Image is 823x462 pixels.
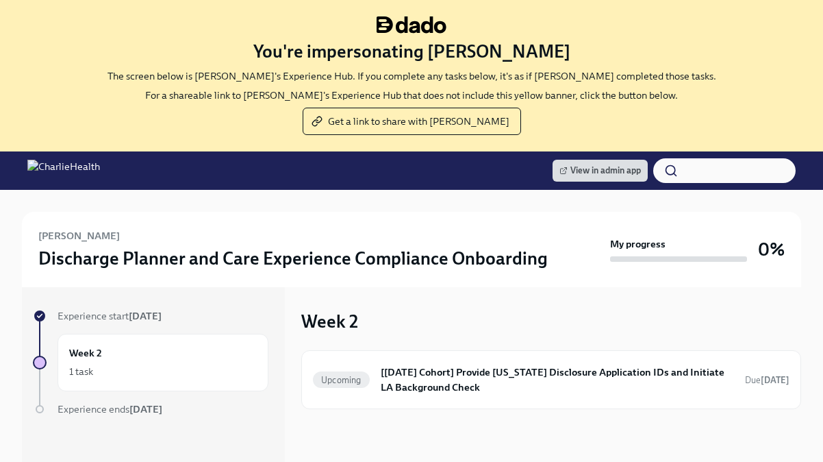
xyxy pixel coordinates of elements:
[377,16,446,34] img: dado
[381,365,734,395] h6: [[DATE] Cohort] Provide [US_STATE] Disclosure Application IDs and Initiate LA Background Check
[313,362,789,398] a: Upcoming[[DATE] Cohort] Provide [US_STATE] Disclosure Application IDs and Initiate LA Background ...
[314,114,509,128] span: Get a link to share with [PERSON_NAME]
[253,39,570,64] h3: You're impersonating [PERSON_NAME]
[69,365,93,378] div: 1 task
[313,375,370,385] span: Upcoming
[38,246,548,271] h3: Discharge Planner and Care Experience Compliance Onboarding
[33,334,268,391] a: Week 21 task
[553,160,648,182] a: View in admin app
[559,164,641,178] span: View in admin app
[761,375,789,385] strong: [DATE]
[610,237,666,251] strong: My progress
[129,310,162,322] strong: [DATE]
[145,88,678,102] p: For a shareable link to [PERSON_NAME]'s Experience Hub that does not include this yellow banner, ...
[58,310,162,322] span: Experience start
[69,345,102,361] h6: Week 2
[745,375,789,385] span: Due
[58,403,162,415] span: Experience ends
[745,374,789,387] span: October 12th, 2025 10:00
[107,69,716,83] p: The screen below is [PERSON_NAME]'s Experience Hub. If you complete any tasks below, it's as if [...
[129,403,162,415] strong: [DATE]
[303,108,521,135] button: Get a link to share with [PERSON_NAME]
[758,237,785,262] h3: 0%
[301,309,358,334] h3: Week 2
[38,228,120,243] h6: [PERSON_NAME]
[27,160,100,182] img: CharlieHealth
[33,309,268,323] a: Experience start[DATE]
